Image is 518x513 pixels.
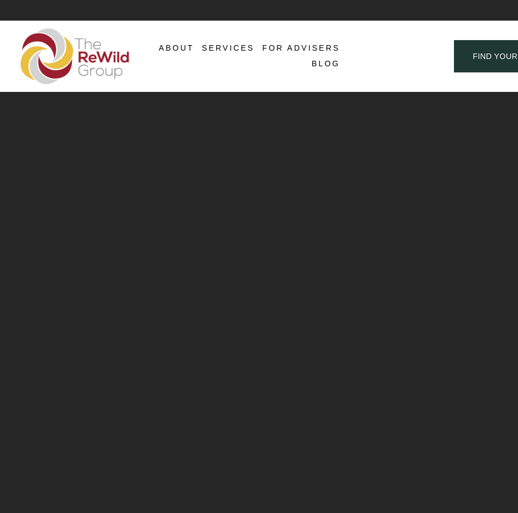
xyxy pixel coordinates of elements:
a: folder dropdown [159,41,194,56]
img: The ReWild Group [21,28,130,84]
span: About [159,41,194,55]
a: folder dropdown [202,41,255,56]
a: For Advisers [262,41,340,56]
a: Blog [312,56,340,72]
span: Services [202,41,255,55]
